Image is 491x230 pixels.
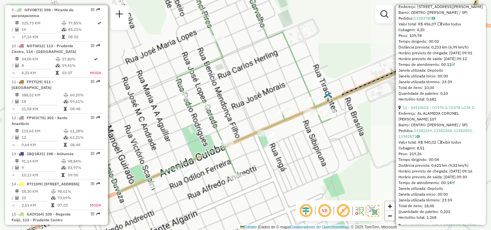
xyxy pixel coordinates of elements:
[27,115,44,120] span: FPW1C75
[298,203,314,218] span: Ocultar deslocamento
[68,20,97,26] td: 77,85%
[398,91,483,96] div: Quantidade de paletes: 0,10
[91,44,94,48] em: Opções
[398,111,483,122] div: Endereço: AL ALAMEDA CORONEL [PERSON_NAME] 107
[64,107,67,111] i: Tempo total em rota
[240,225,257,229] a: Folheto
[15,64,19,67] i: Total de Atividades
[12,7,74,18] span: | 598 - Mirante do paranapanema
[12,181,19,186] font: 14 -
[398,67,483,73] div: Janela utilizada: Depósito
[398,50,483,56] div: Horário previsto de chegada: [DATE] 09:01
[96,8,100,12] em: Rota exportada
[398,96,483,102] div: Hectolitro total: 0,681
[21,34,61,40] td: 17,14 KM
[398,27,424,32] font: Cubagem: 4,20
[324,93,332,102] img: PA - Rosana
[416,135,420,138] i: Observações
[96,80,100,84] em: Rota exportada
[12,79,19,84] font: 11 -
[398,56,483,62] div: Horário previsto de saída: [DATE] 09:12
[388,212,392,220] span: −
[12,43,76,54] span: | 113 - Prudente Centro, 114 - [GEOGRAPHIC_DATA]
[21,158,61,164] td: 91,14 KM
[27,79,41,84] span: FPI7I29
[21,20,61,26] td: 325,73 KM
[56,71,59,75] i: Tempo total em rota
[21,56,55,62] td: 34,00 KM
[57,202,81,208] td: 07:03
[398,163,483,168] div: Distância prevista: 0,621 km (9,32 km/h)
[12,62,15,69] td: /
[398,203,483,209] div: Total de itens: 18,00
[51,196,56,200] i: % de utilização da cubagem
[414,16,432,21] font: 13383780
[70,135,84,140] font: 63,21%
[385,211,395,221] a: Diminuir o zoom
[61,173,65,177] i: Tempo total em rota
[398,122,483,128] div: Bairro: CENTRO ([PERSON_NAME] / SP)
[70,142,100,148] td: 08:44
[403,223,477,228] a: 12 - 54329246 - MELO REPRESENTAÇÕES
[61,166,66,170] i: % de utilização da cubagem
[441,140,461,145] font: Exibir todos
[15,166,19,170] i: Total de Atividades
[398,186,483,191] div: Janela utilizada: Depósito
[12,195,15,201] td: /
[96,116,100,119] em: Rota exportada
[12,142,15,148] td: =
[398,128,414,133] font: Pedidos:
[290,225,349,229] a: Colaboradores do OpenStreetMap
[398,151,422,156] font: Peso: 219,26
[12,134,15,141] td: /
[368,205,379,217] img: Exibir/Ocultar setores
[113,8,126,22] a: Nova sessão e pesquisa
[12,43,19,48] font: 10 -
[96,44,100,48] em: Rota exportada
[398,197,483,203] div: Janela utilizada término: 23:59
[97,21,101,25] i: Rota otimizada
[15,93,19,97] i: Distância Total
[15,159,19,163] i: Distância Total
[398,180,451,185] font: Tempo de atendimento: 00:14
[21,134,63,141] td: 12
[398,128,473,139] font: 13382269, 13382268, 13382870, 13382871
[70,128,100,134] td: 61,28%
[62,28,67,31] i: % de utilização da cubagem
[21,26,61,33] td: 19
[388,202,392,210] span: +
[94,57,98,61] i: Rota otimizada
[398,10,483,15] div: Bairro: CENTRO ([PERSON_NAME] / SP)
[12,115,67,126] span: | 302 - Santo Anastácio
[12,164,15,171] td: /
[21,62,55,69] td: 8
[12,115,19,120] font: 12 -
[27,43,44,48] span: NOT0012
[24,7,41,12] span: GFV0B73
[67,172,100,178] td: 09:00
[56,57,60,61] i: % de utilização do peso
[57,188,81,195] td: 98,61%
[15,57,19,61] i: Distância Total
[398,215,483,220] div: Hectolitro total: 1.268
[91,212,94,216] em: Opções
[21,106,63,112] td: 21,58 KM
[68,165,81,170] font: 83,97%
[64,93,68,97] i: % de utilização do peso
[21,188,51,195] td: 58,30 KM
[64,129,68,133] i: % de utilização do peso
[12,26,15,33] td: /
[398,39,483,44] div: Tempo dirigindo: 00:02
[15,129,19,133] i: Distância Total
[64,136,68,139] i: % de utilização da cubagem
[62,70,90,76] td: 03:57
[398,168,483,174] div: Horário previsto de chegada: [DATE] 09:16
[91,182,94,186] em: Opções
[21,202,51,208] td: 2,53 KM
[451,62,455,67] a: Com service time
[70,92,100,98] td: 60,20%
[398,33,422,38] font: Peso: 109,78
[62,56,90,62] td: 57,80%
[12,151,19,156] font: 13 -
